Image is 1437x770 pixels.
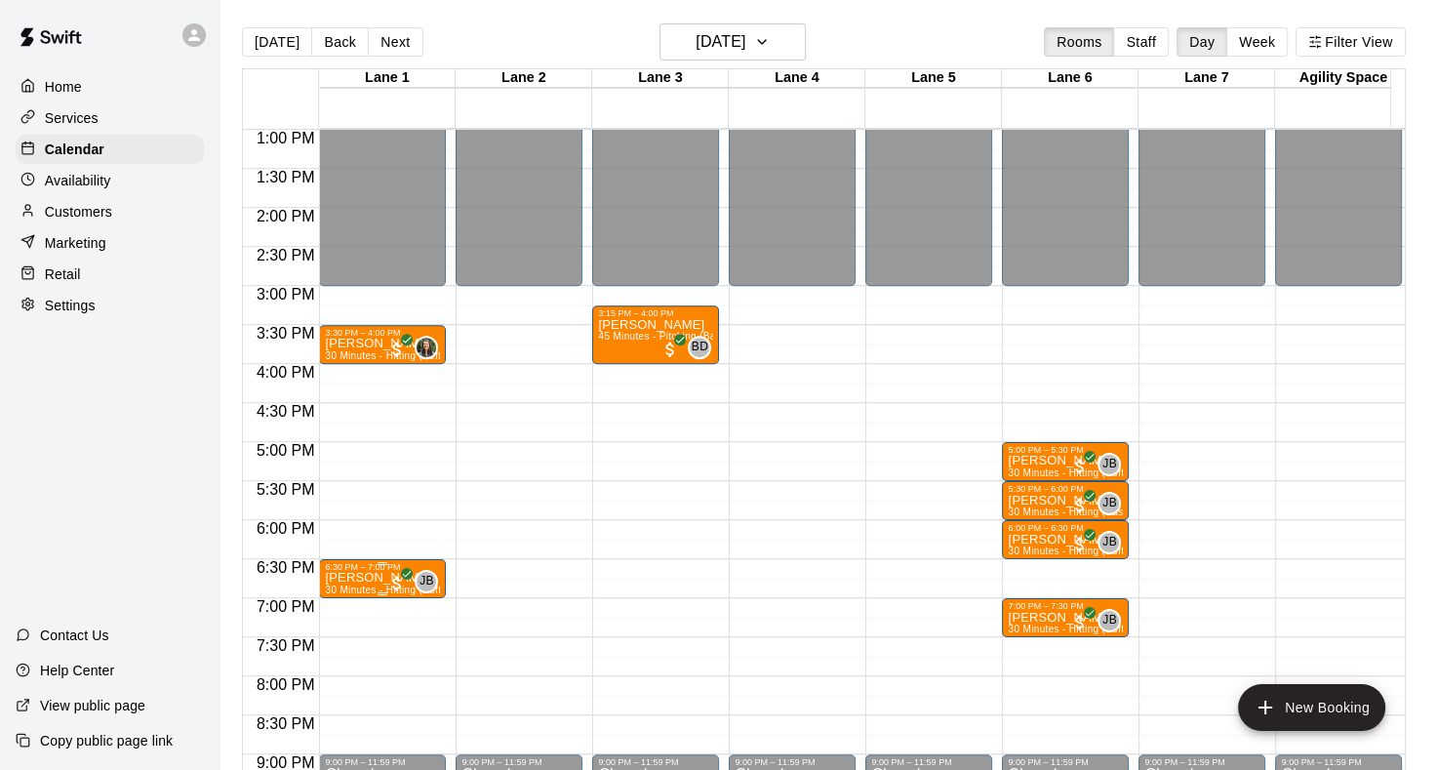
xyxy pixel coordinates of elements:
div: Lane 7 [1138,69,1275,88]
button: Staff [1113,27,1169,57]
span: All customers have paid [387,340,407,359]
div: Joseph Bauserman [1098,453,1121,476]
div: Lane 3 [592,69,729,88]
span: 6:00 PM [252,520,320,537]
a: Customers [16,197,204,226]
span: 30 Minutes - Hitting (Softball) [1008,546,1143,556]
span: All customers have paid [1070,613,1090,632]
span: JB [1102,533,1117,552]
div: 5:30 PM – 6:00 PM [1008,484,1123,494]
a: Marketing [16,228,204,258]
span: JB [419,572,434,591]
div: 5:00 PM – 5:30 PM [1008,445,1123,455]
div: 9:00 PM – 11:59 PM [598,757,713,767]
div: 9:00 PM – 11:59 PM [461,757,577,767]
span: Joseph Bauserman [1105,453,1121,476]
span: 30 Minutes - Hitting (Softball) [1008,624,1143,634]
p: Settings [45,296,96,315]
span: BD [692,338,708,357]
span: 1:00 PM [252,130,320,146]
div: Lane 5 [865,69,1002,88]
span: 3:00 PM [252,286,320,303]
span: All customers have paid [1070,535,1090,554]
div: 3:15 PM – 4:00 PM: William Bell [592,305,719,364]
p: Copy public page link [40,731,173,750]
div: 9:00 PM – 11:59 PM [1144,757,1259,767]
span: 30 Minutes - Hitting (Softball) [1008,467,1143,478]
div: Lane 4 [729,69,865,88]
span: 30 Minutes - Hitting (Softball) [325,350,460,361]
div: 5:00 PM – 5:30 PM: Sloane Abedrabo [1002,442,1129,481]
h6: [DATE] [696,28,745,56]
span: Bryce Dahnert [696,336,711,359]
a: Calendar [16,135,204,164]
span: 2:00 PM [252,208,320,224]
div: Services [16,103,204,133]
button: add [1238,684,1385,731]
span: 45 Minutes - Pitching (Baseball) [598,331,746,342]
button: Rooms [1044,27,1114,57]
a: Home [16,72,204,101]
div: Lane 2 [456,69,592,88]
span: Joseph Bauserman [1105,492,1121,515]
span: JB [1102,611,1117,630]
div: 6:30 PM – 7:00 PM: Lauren McIntosh [319,559,446,598]
img: Megan MacDonald [417,338,436,357]
span: 30 Minutes - Hitting (Baseball) [1008,507,1148,517]
div: Agility Space [1275,69,1412,88]
span: 4:00 PM [252,364,320,381]
span: All customers have paid [660,340,680,359]
div: 7:00 PM – 7:30 PM: Cora Phillips [1002,598,1129,637]
div: Joseph Bauserman [1098,609,1121,632]
p: Marketing [45,233,106,253]
button: Next [368,27,422,57]
p: View public page [40,696,145,715]
p: Home [45,77,82,97]
button: Week [1226,27,1288,57]
span: 30 Minutes - Hitting (Softball) [325,585,460,595]
span: Joseph Bauserman [422,570,438,593]
p: Calendar [45,140,104,159]
div: Bryce Dahnert [688,336,711,359]
button: [DATE] [242,27,312,57]
button: [DATE] [659,23,806,61]
span: 7:00 PM [252,598,320,615]
a: Availability [16,166,204,195]
span: 8:00 PM [252,676,320,693]
div: 7:00 PM – 7:30 PM [1008,601,1123,611]
div: Lane 6 [1002,69,1138,88]
button: Day [1177,27,1227,57]
div: Joseph Bauserman [415,570,438,593]
div: Joseph Bauserman [1098,492,1121,515]
span: 3:30 PM [252,325,320,342]
div: 9:00 PM – 11:59 PM [735,757,850,767]
span: 8:30 PM [252,715,320,732]
div: 9:00 PM – 11:59 PM [1281,757,1396,767]
span: Joseph Bauserman [1105,531,1121,554]
div: 3:30 PM – 4:00 PM [325,328,440,338]
div: 6:00 PM – 6:30 PM: Sofia Furnari [1002,520,1129,559]
span: 2:30 PM [252,247,320,263]
span: 4:30 PM [252,403,320,420]
span: JB [1102,455,1117,474]
span: 5:00 PM [252,442,320,459]
span: Joseph Bauserman [1105,609,1121,632]
span: All customers have paid [387,574,407,593]
div: 9:00 PM – 11:59 PM [871,757,986,767]
button: Filter View [1296,27,1405,57]
a: Settings [16,291,204,320]
div: 3:30 PM – 4:00 PM: Paige Marshall [319,325,446,364]
a: Retail [16,260,204,289]
button: Back [311,27,369,57]
span: 1:30 PM [252,169,320,185]
div: 3:15 PM – 4:00 PM [598,308,713,318]
span: All customers have paid [1070,457,1090,476]
p: Customers [45,202,112,222]
span: JB [1102,494,1117,513]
